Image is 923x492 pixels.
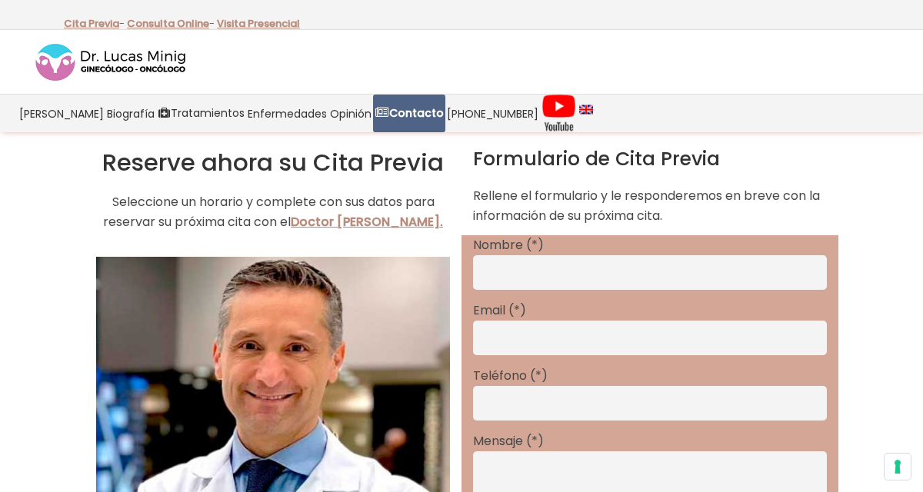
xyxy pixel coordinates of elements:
p: Nombre (*) [473,235,827,255]
a: Opinión [328,95,373,132]
a: Visita Presencial [217,16,300,31]
p: Seleccione un horario y complete con sus datos para reservar su próxima cita con el [96,192,450,232]
a: Cita Previa [64,16,119,31]
a: Biografía [105,95,156,132]
a: Videos Youtube Ginecología [540,95,578,132]
p: Email (*) [473,301,827,321]
p: Rellene el formulario y le responderemos en breve con la información de su próxima cita. [473,186,827,226]
a: Enfermedades [246,95,328,132]
img: Videos Youtube Ginecología [541,94,576,132]
p: Mensaje (*) [473,431,827,451]
button: Sus preferencias de consentimiento para tecnologías de seguimiento [885,454,911,480]
a: Doctor [PERSON_NAME]. [291,213,443,231]
p: - [127,14,215,34]
span: Opinión [330,105,372,122]
span: Tratamientos [171,105,245,122]
a: [PERSON_NAME] [18,95,105,132]
span: Biografía [107,105,155,122]
strong: Contacto [389,105,444,121]
a: language english [578,95,595,132]
img: language english [579,105,593,114]
a: Contacto [373,95,445,132]
p: - [64,14,125,34]
h1: Reserve ahora su Cita Previa [96,148,450,177]
span: [PHONE_NUMBER] [447,105,538,122]
p: Teléfono (*) [473,366,827,386]
span: Enfermedades [248,105,327,122]
span: [PERSON_NAME] [19,105,104,122]
a: Consulta Online [127,16,209,31]
h2: Formulario de Cita Previa [473,148,827,171]
a: Tratamientos [156,95,246,132]
a: [PHONE_NUMBER] [445,95,540,132]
